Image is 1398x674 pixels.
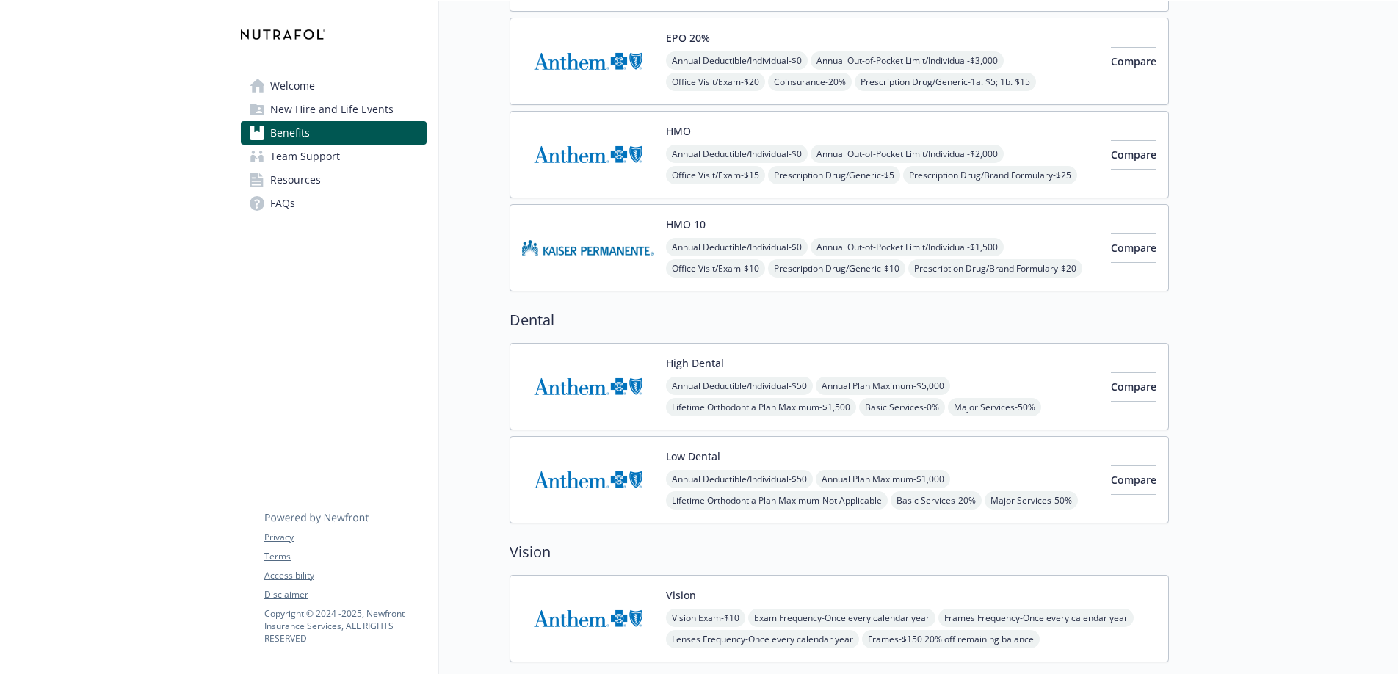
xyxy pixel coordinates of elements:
[666,73,765,91] span: Office Visit/Exam - $20
[666,398,856,416] span: Lifetime Orthodontia Plan Maximum - $1,500
[891,491,982,510] span: Basic Services - 20%
[985,491,1078,510] span: Major Services - 50%
[666,217,706,232] button: HMO 10
[270,74,315,98] span: Welcome
[768,73,852,91] span: Coinsurance - 20%
[666,470,813,488] span: Annual Deductible/Individual - $50
[270,121,310,145] span: Benefits
[811,238,1004,256] span: Annual Out-of-Pocket Limit/Individual - $1,500
[241,168,427,192] a: Resources
[903,166,1077,184] span: Prescription Drug/Brand Formulary - $25
[510,541,1169,563] h2: Vision
[666,238,808,256] span: Annual Deductible/Individual - $0
[1111,473,1156,487] span: Compare
[666,630,859,648] span: Lenses Frequency - Once every calendar year
[270,98,394,121] span: New Hire and Life Events
[241,98,427,121] a: New Hire and Life Events
[666,145,808,163] span: Annual Deductible/Individual - $0
[522,449,654,511] img: Anthem Blue Cross carrier logo
[522,355,654,418] img: Anthem Blue Cross carrier logo
[264,550,426,563] a: Terms
[510,309,1169,331] h2: Dental
[270,168,321,192] span: Resources
[1111,372,1156,402] button: Compare
[862,630,1040,648] span: Frames - $150 20% off remaining balance
[666,491,888,510] span: Lifetime Orthodontia Plan Maximum - Not Applicable
[666,51,808,70] span: Annual Deductible/Individual - $0
[264,531,426,544] a: Privacy
[855,73,1036,91] span: Prescription Drug/Generic - 1a. $5; 1b. $15
[522,123,654,186] img: Anthem Blue Cross carrier logo
[270,145,340,168] span: Team Support
[748,609,935,627] span: Exam Frequency - Once every calendar year
[522,30,654,93] img: Anthem Blue Cross carrier logo
[938,609,1134,627] span: Frames Frequency - Once every calendar year
[908,259,1082,278] span: Prescription Drug/Brand Formulary - $20
[859,398,945,416] span: Basic Services - 0%
[241,121,427,145] a: Benefits
[948,398,1041,416] span: Major Services - 50%
[811,51,1004,70] span: Annual Out-of-Pocket Limit/Individual - $3,000
[666,609,745,627] span: Vision Exam - $10
[270,192,295,215] span: FAQs
[241,192,427,215] a: FAQs
[811,145,1004,163] span: Annual Out-of-Pocket Limit/Individual - $2,000
[264,569,426,582] a: Accessibility
[768,259,905,278] span: Prescription Drug/Generic - $10
[666,587,696,603] button: Vision
[241,145,427,168] a: Team Support
[1111,140,1156,170] button: Compare
[666,30,710,46] button: EPO 20%
[816,470,950,488] span: Annual Plan Maximum - $1,000
[1111,47,1156,76] button: Compare
[768,166,900,184] span: Prescription Drug/Generic - $5
[1111,241,1156,255] span: Compare
[241,74,427,98] a: Welcome
[666,355,724,371] button: High Dental
[1111,233,1156,263] button: Compare
[522,587,654,650] img: Anthem Blue Cross carrier logo
[666,166,765,184] span: Office Visit/Exam - $15
[264,607,426,645] p: Copyright © 2024 - 2025 , Newfront Insurance Services, ALL RIGHTS RESERVED
[816,377,950,395] span: Annual Plan Maximum - $5,000
[264,588,426,601] a: Disclaimer
[666,449,720,464] button: Low Dental
[666,123,691,139] button: HMO
[666,377,813,395] span: Annual Deductible/Individual - $50
[1111,148,1156,162] span: Compare
[522,217,654,279] img: Kaiser Permanente Insurance Company carrier logo
[666,259,765,278] span: Office Visit/Exam - $10
[1111,54,1156,68] span: Compare
[1111,380,1156,394] span: Compare
[1111,465,1156,495] button: Compare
